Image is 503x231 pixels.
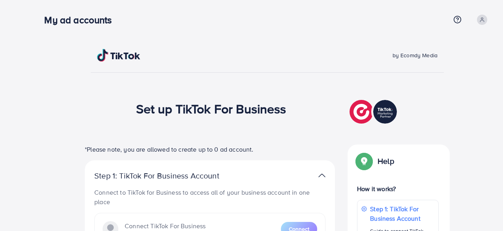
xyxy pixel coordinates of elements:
p: Step 1: TikTok For Business Account [94,171,244,180]
p: How it works? [357,184,439,193]
p: Step 1: TikTok For Business Account [370,204,434,223]
h3: My ad accounts [44,14,118,26]
img: TikTok [97,49,140,62]
img: TikTok partner [318,170,325,181]
span: by Ecomdy Media [393,51,438,59]
img: TikTok partner [350,98,399,126]
p: *Please note, you are allowed to create up to 0 ad account. [85,145,335,154]
img: Popup guide [357,154,371,168]
h1: Set up TikTok For Business [136,101,286,116]
p: Help [378,156,394,166]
